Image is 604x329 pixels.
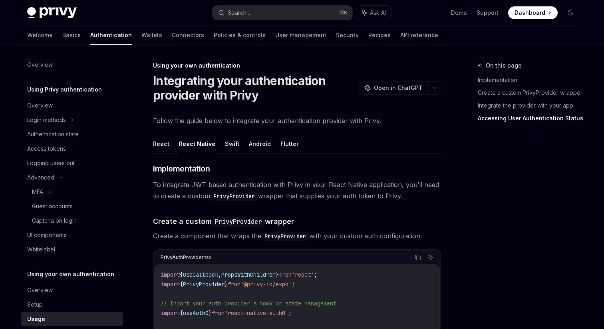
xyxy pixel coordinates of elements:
[180,271,183,278] span: {
[451,9,467,17] a: Demo
[27,60,53,70] div: Overview
[153,134,169,153] button: React
[27,230,67,240] div: UI components
[21,297,123,312] a: Setup
[515,9,545,17] span: Dashboard
[413,252,423,263] button: Copy the contents from the code block
[180,309,183,317] span: {
[27,7,77,18] img: dark logo
[218,271,221,278] span: ,
[370,9,386,17] span: Ask AI
[183,309,209,317] span: useAuth0
[27,158,75,168] div: Logging users out
[279,271,292,278] span: from
[228,281,240,288] span: from
[225,134,239,153] button: Swift
[27,314,45,324] div: Usage
[62,26,81,45] a: Basics
[339,10,348,16] span: ⌘ K
[478,74,583,86] a: Implementation
[153,163,210,174] span: Implementation
[212,217,265,227] code: PrivyProvider
[314,271,317,278] span: ;
[261,232,309,241] code: PrivyProvider
[400,26,438,45] a: API reference
[21,127,123,142] a: Authentication state
[508,6,558,19] a: Dashboard
[32,187,43,197] div: MFA
[21,199,123,213] a: Guest accounts
[161,309,180,317] span: import
[21,213,123,228] a: Captcha on login
[280,134,299,153] button: Flutter
[27,144,66,154] div: Access tokens
[27,285,53,295] div: Overview
[228,8,250,18] div: Search...
[21,156,123,170] a: Logging users out
[214,26,266,45] a: Policies & controls
[183,281,225,288] span: PrivyProvider
[27,173,54,182] div: Advanced
[478,99,583,112] a: Integrate the provider with your app
[221,271,276,278] span: PropsWithChildren
[356,6,391,20] button: Ask AI
[90,26,132,45] a: Authentication
[32,216,77,225] div: Captcha on login
[21,98,123,113] a: Overview
[141,26,162,45] a: Wallets
[564,6,577,19] button: Toggle dark mode
[153,216,294,227] span: Create a custom wrapper
[368,26,391,45] a: Recipes
[478,112,583,125] a: Accessing User Authentication Status
[425,252,436,263] button: Ask AI
[27,300,43,309] div: Setup
[27,101,53,110] div: Overview
[212,309,225,317] span: from
[213,6,352,20] button: Search...⌘K
[161,281,180,288] span: import
[153,230,441,241] span: Create a component that wraps the with your custom auth configuration:
[21,312,123,326] a: Usage
[292,271,314,278] span: 'react'
[336,26,359,45] a: Security
[478,86,583,99] a: Create a custom PrivyProvider wrapper
[153,179,441,201] span: To integrate JWT-based authentication with Privy in your React Native application, you’ll need to...
[249,134,271,153] button: Android
[486,61,522,70] span: On this page
[288,309,292,317] span: ;
[21,58,123,72] a: Overview
[180,281,183,288] span: {
[359,81,427,95] button: Open in ChatGPT
[240,281,292,288] span: '@privy-io/expo'
[209,309,212,317] span: }
[21,142,123,156] a: Access tokens
[161,252,212,263] div: PrivyAuthProvider.tsx
[27,130,79,139] div: Authentication state
[153,62,441,70] div: Using your own authentication
[21,228,123,242] a: UI components
[27,115,66,125] div: Login methods
[161,300,336,307] span: // Import your auth provider's hook or state management
[27,245,55,254] div: Whitelabel
[27,269,114,279] h5: Using your own authentication
[161,271,180,278] span: import
[225,281,228,288] span: }
[27,26,53,45] a: Welcome
[276,271,279,278] span: }
[275,26,326,45] a: User management
[374,84,423,92] span: Open in ChatGPT
[477,9,499,17] a: Support
[292,281,295,288] span: ;
[183,271,218,278] span: useCallback
[210,192,258,201] code: PrivyProvider
[225,309,288,317] span: 'react-native-auth0'
[21,242,123,257] a: Whitelabel
[153,115,441,126] span: Follow the guide below to integrate your authentication provider with Privy.
[27,85,102,94] h5: Using Privy authentication
[179,134,215,153] button: React Native
[172,26,204,45] a: Connectors
[153,74,356,102] h1: Integrating your authentication provider with Privy
[32,201,73,211] div: Guest accounts
[21,283,123,297] a: Overview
